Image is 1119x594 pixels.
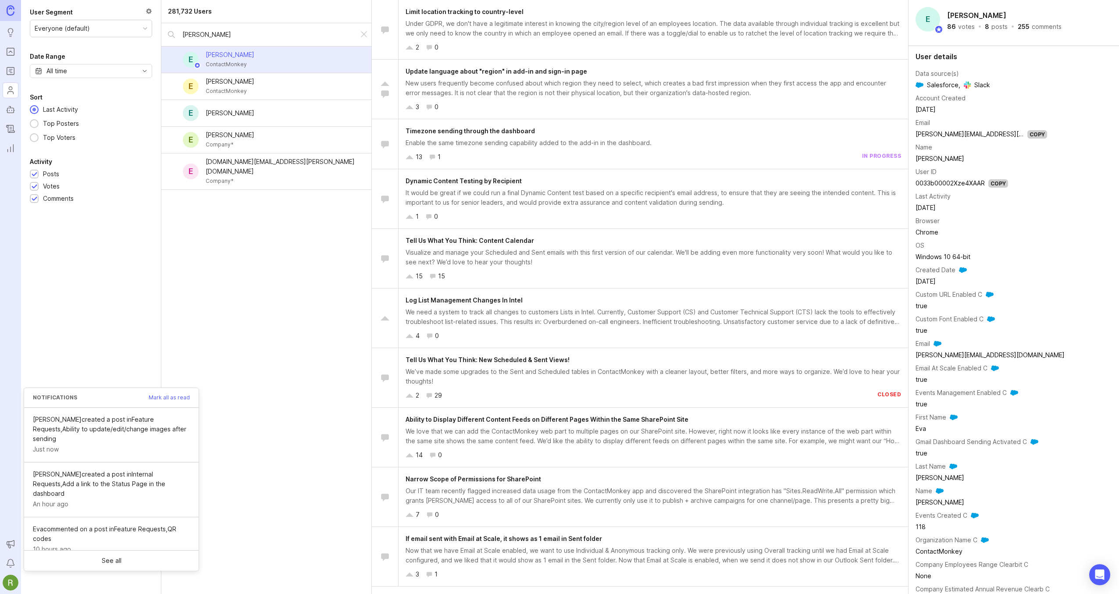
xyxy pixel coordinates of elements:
[987,315,995,323] img: Salesforce logo
[372,408,908,467] a: Ability to Display Different Content Feeds on Different Pages Within the Same SharePoint SiteWe l...
[916,462,946,471] div: Last Name
[30,157,52,167] div: Activity
[916,118,930,128] div: Email
[991,24,1008,30] div: posts
[406,127,535,135] span: Timezone sending through the dashboard
[916,216,940,226] div: Browser
[916,81,923,89] img: Salesforce logo
[372,288,908,348] a: Log List Management Changes In IntelWe need a system to track all changes to customers Lists in I...
[986,291,994,299] img: Salesforce logo
[406,367,901,386] div: We’ve made some upgrades to the Sent and Scheduled tables in ContactMonkey with a cleaner layout,...
[916,522,1065,532] div: 118
[406,307,901,327] div: We need a system to track all changes to customers Lists in Intel. Currently, Customer Support (C...
[916,314,984,324] div: Custom Font Enabled C
[372,467,908,527] a: Narrow Scope of Permissions for SharePointOur IT team recently flagged increased data usage from ...
[3,102,18,117] a: Autopilot
[1032,24,1062,30] div: comments
[916,241,924,250] div: OS
[916,251,1065,263] td: Windows 10 64-bit
[33,499,68,509] span: An hour ago
[30,51,65,62] div: Date Range
[194,62,201,69] img: member badge
[183,132,199,148] div: E
[24,462,199,517] a: [PERSON_NAME]created a post inInternal Requests,Add a link to the Status Page in the dashboardAn ...
[981,536,989,544] img: Salesforce logo
[916,388,1007,398] div: Events Management Enabled C
[43,194,74,203] div: Comments
[1089,564,1110,585] div: Open Intercom Messenger
[406,177,522,185] span: Dynamic Content Testing by Recipient
[435,569,438,579] div: 1
[416,152,422,162] div: 13
[206,108,254,118] div: [PERSON_NAME]
[406,248,901,267] div: Visualize and manage your Scheduled and Sent emails with this first version of our calendar. We'l...
[916,53,1112,60] div: User details
[168,7,212,16] div: 281,732 Users
[916,399,1065,409] div: true
[206,176,357,186] div: Company*
[916,498,1065,507] div: [PERSON_NAME]
[916,473,1065,483] div: [PERSON_NAME]
[1030,438,1038,446] img: Salesforce logo
[964,82,971,89] img: Slack logo
[406,356,570,363] span: Tell Us What You Think: New Scheduled & Sent Views!
[406,546,901,565] div: Now that we have Email at Scale enabled, we want to use Individual & Anonymous tracking only. We ...
[406,296,523,304] span: Log List Management Changes In Intel
[43,181,60,191] div: Votes
[206,157,357,176] div: [DOMAIN_NAME][EMAIL_ADDRESS][PERSON_NAME][DOMAIN_NAME]
[3,536,18,552] button: Announcements
[416,102,419,112] div: 3
[947,24,956,30] div: 86
[916,227,1065,238] td: Chrome
[46,66,67,76] div: All time
[406,475,541,483] span: Narrow Scope of Permissions for SharePoint
[916,535,977,545] div: Organization Name C
[916,7,940,32] div: E
[416,391,419,400] div: 2
[372,169,908,229] a: Dynamic Content Testing by RecipientIt would be great if we could run a final Dynamic Content tes...
[416,450,423,460] div: 14
[406,486,901,505] div: Our IT team recently flagged increased data usage from the ContactMonkey app and discovered the S...
[3,44,18,60] a: Portal
[988,179,1008,188] div: Copy
[406,138,901,148] div: Enable the same timezone sending capability added to the add-in in the dashboard.
[971,512,979,519] img: Salesforce logo
[916,437,1027,447] div: Gmail Dashboard Sending Activated C
[916,167,937,177] div: User ID
[1018,24,1030,30] div: 255
[916,511,967,520] div: Events Created C
[916,560,1028,569] div: Company Employees Range Clearbit C
[434,212,438,221] div: 0
[916,204,936,211] time: [DATE]
[916,80,960,90] span: Salesforce ,
[934,340,941,348] img: Salesforce logo
[991,364,999,372] img: Salesforce logo
[30,92,43,103] div: Sort
[916,301,1065,311] div: true
[964,80,990,90] span: Slack
[435,510,439,519] div: 0
[33,445,59,454] span: Just now
[406,8,524,15] span: Limit location tracking to country-level
[862,152,902,162] div: in progress
[372,527,908,587] a: If email sent with Email at Scale, it shows as 1 email in Sent folderNow that we have Email at Sc...
[416,510,420,519] div: 7
[916,486,932,496] div: Name
[39,105,82,114] div: Last Activity
[438,152,441,162] div: 1
[416,212,419,221] div: 1
[3,25,18,40] a: Ideas
[30,7,73,18] div: User Segment
[206,50,254,60] div: [PERSON_NAME]
[916,326,1065,335] div: true
[1010,389,1018,397] img: Salesforce logo
[24,408,199,462] a: [PERSON_NAME]created a post inFeature Requests,Ability to update/edit/change images after sending...
[3,575,18,590] img: Ryan Duguid
[1010,24,1015,30] div: ·
[916,192,951,201] div: Last Activity
[183,164,199,179] div: e
[435,43,438,52] div: 0
[372,60,908,119] a: Update language about "region" in add-in and sign-in pageNew users frequently become confused abo...
[438,450,442,460] div: 0
[149,395,190,400] span: Mark all as read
